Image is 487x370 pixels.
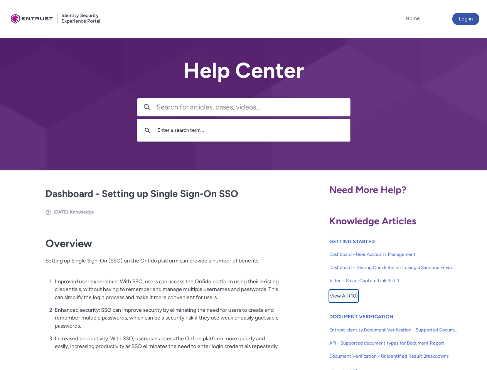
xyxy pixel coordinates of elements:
span: Document Verification - Unidentified Result Breakdowns [329,353,457,360]
input: Search for articles, cases, videos... [157,98,350,116]
span: [DATE] [54,209,68,215]
button: Search [141,123,153,138]
p: Improved user experience: With SSO, users can access the Onfido platform using their existing cre... [55,277,279,301]
a: Entrust Identity Document Verification - Supported Document type and size [329,323,457,336]
a: Video - Smart Capture Link Part 1 [329,274,457,287]
span: Knowledge Articles [329,215,416,227]
p: Setting up Single Sign-On (SSO) on the Onfido platform can provide a number of benefits: [45,257,279,272]
a: Home [404,13,421,24]
h2: Help Center [137,59,351,82]
span: API - Supported document types for Document Report [329,340,457,346]
a: GETTING STARTED [329,239,375,244]
button: Log in [452,13,479,25]
li: Knowledge [70,209,94,215]
a: Dashboard - User Accounts Management [329,248,457,261]
a: Document Verification - Unidentified Result Breakdowns [329,350,457,363]
button: Search [137,98,157,116]
span: Video - Smart Capture Link Part 1 [329,277,457,284]
span: Enter a search term... [157,127,204,133]
p: Enhanced security: SSO can improve security by eliminating the need for users to create and remem... [55,306,279,330]
a: API - Supported document types for Document Report [329,336,457,350]
button: View All (10) [329,290,358,302]
span: Dashboard - User Accounts Management [329,251,457,258]
strong: Overview [45,237,92,250]
span: Need More Help? [329,184,406,195]
h2: Dashboard - Setting up Single Sign-On SSO [45,187,279,201]
a: Dashboard - Testing Check Results using a Sandbox Environment [329,261,457,274]
span: Entrust Identity Document Verification - Supported Document type and size [329,326,457,333]
span: Dashboard - Testing Check Results using a Sandbox Environment [329,264,457,271]
a: DOCUMENT VERIFICATION [329,314,393,320]
p: Increased productivity: With SSO, users can access the Onfido platform more quickly and easily, i... [55,335,279,350]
